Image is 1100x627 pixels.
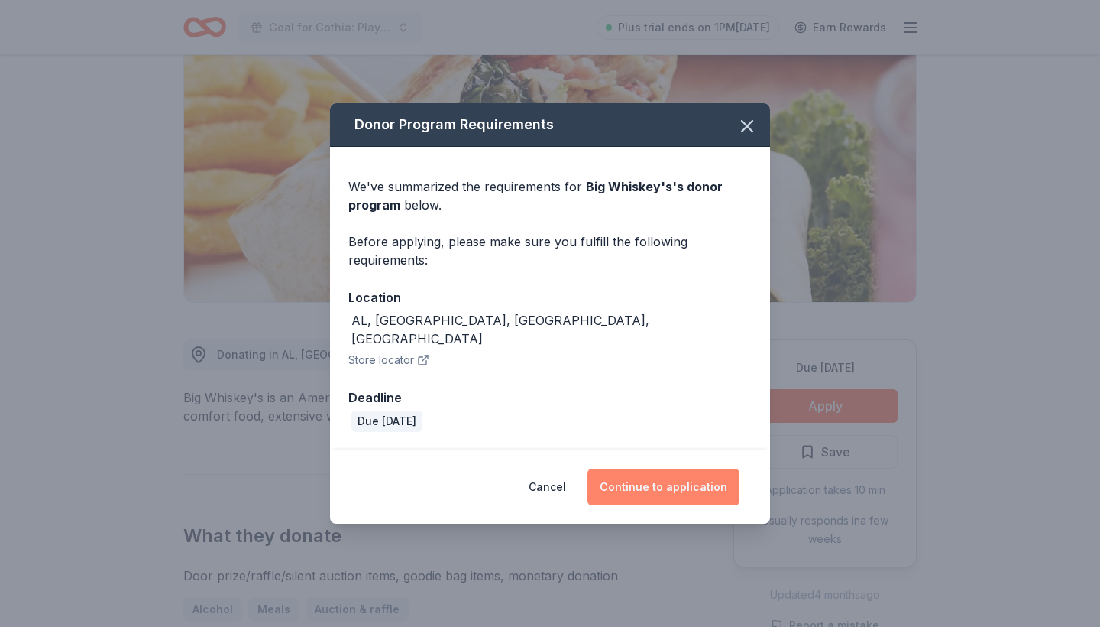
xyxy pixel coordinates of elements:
button: Store locator [348,351,429,369]
div: Before applying, please make sure you fulfill the following requirements: [348,232,752,269]
div: Donor Program Requirements [330,103,770,147]
div: AL, [GEOGRAPHIC_DATA], [GEOGRAPHIC_DATA], [GEOGRAPHIC_DATA] [351,311,752,348]
div: Location [348,288,752,307]
div: Due [DATE] [351,411,422,432]
button: Continue to application [587,469,739,505]
button: Cancel [529,469,566,505]
div: Deadline [348,388,752,408]
div: We've summarized the requirements for below. [348,177,752,214]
